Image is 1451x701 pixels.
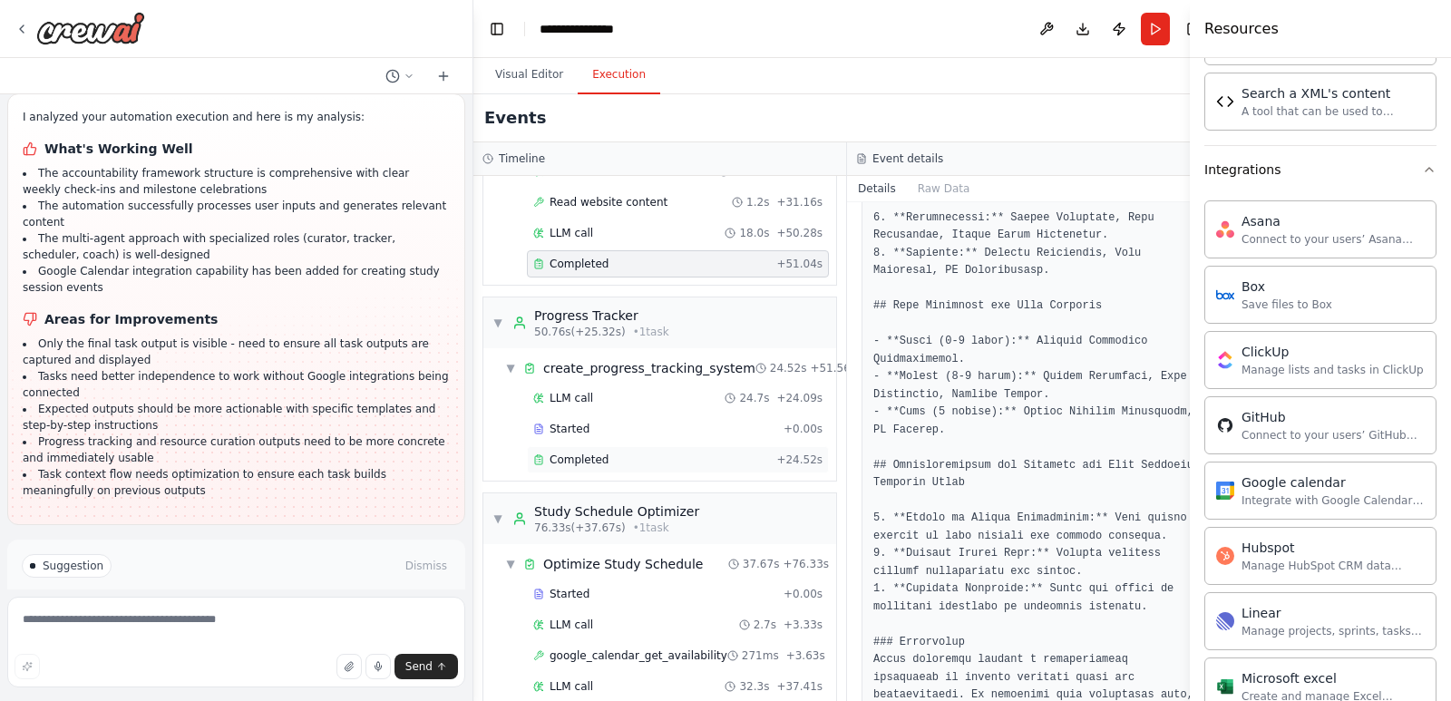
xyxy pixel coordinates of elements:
span: 24.7s [739,391,769,405]
span: 24.52s [770,361,807,375]
img: Google calendar [1216,482,1234,500]
span: 1.2s [746,195,769,209]
img: Box [1216,286,1234,304]
span: 18.0s [739,226,769,240]
img: Microsoft excel [1216,677,1234,696]
span: 32.3s [739,679,769,694]
img: Clickup [1216,351,1234,369]
div: Connect to your users’ Asana accounts [1242,232,1425,247]
span: + 51.04s [776,257,823,271]
button: Details [847,176,907,201]
span: Optimize Study Schedule [543,555,703,573]
h1: What's Working Well [23,140,450,158]
span: 2.7s [754,618,776,632]
button: Hide right sidebar [1181,16,1206,42]
li: Task context flow needs optimization to ensure each task builds meaningfully on previous outputs [23,466,450,499]
div: Hubspot [1242,539,1425,557]
h2: Events [484,105,546,131]
div: A tool that can be used to semantic search a query from a XML's content. [1242,104,1425,119]
span: + 3.33s [784,618,823,632]
div: Integrations [1204,161,1281,179]
span: Completed [550,453,609,467]
div: Integrate with Google Calendar to manage events, check availability, and access calendar data. [1242,493,1425,508]
img: Logo [36,12,145,44]
div: Study Schedule Optimizer [534,502,699,521]
span: 76.33s (+37.67s) [534,521,626,535]
button: Improve this prompt [15,654,40,679]
p: I analyzed your automation execution and here is my analysis: [23,109,450,125]
button: Click to speak your automation idea [365,654,391,679]
li: The accountability framework structure is comprehensive with clear weekly check-ins and milestone... [23,165,450,198]
button: Upload files [336,654,362,679]
span: ▼ [505,557,516,571]
span: + 37.41s [776,679,823,694]
button: Integrations [1204,146,1436,193]
span: + 50.28s [776,226,823,240]
div: Progress Tracker [534,307,669,325]
span: Read website content [550,195,667,209]
div: Asana [1242,212,1425,230]
li: The multi-agent approach with specialized roles (curator, tracker, scheduler, coach) is well-desi... [23,230,450,263]
div: Connect to your users’ GitHub accounts [1242,428,1425,443]
div: Box [1242,277,1332,296]
span: LLM call [550,226,593,240]
span: 37.67s [743,557,780,571]
div: Microsoft excel [1242,669,1425,687]
span: LLM call [550,618,593,632]
li: The automation successfully processes user inputs and generates relevant content [23,198,450,230]
button: Dismiss [402,557,451,575]
h3: Timeline [499,151,545,166]
span: LLM call [550,679,593,694]
span: + 76.33s [783,557,829,571]
span: Send [405,659,433,674]
img: Linear [1216,612,1234,630]
img: Xmlsearchtool [1216,92,1234,111]
span: ▼ [492,316,503,330]
li: Google Calendar integration capability has been added for creating study session events [23,263,450,296]
div: Google calendar [1242,473,1425,492]
h4: Resources [1204,18,1279,40]
span: Completed [550,257,609,271]
img: Github [1216,416,1234,434]
li: Expected outputs should be more actionable with specific templates and step-by-step instructions [23,401,450,433]
span: 271ms [742,648,779,663]
h3: Event details [872,151,943,166]
button: Switch to previous chat [378,65,422,87]
span: create_progress_tracking_system [543,359,755,377]
nav: breadcrumb [540,20,630,38]
span: • 1 task [633,325,669,339]
button: Hide left sidebar [484,16,510,42]
span: • 1 task [633,521,669,535]
button: Execution [578,56,660,94]
span: Suggestion [43,559,103,573]
span: google_calendar_get_availability [550,648,727,663]
span: + 31.16s [776,195,823,209]
button: Send [394,654,458,679]
h1: Areas for Improvements [23,310,450,328]
span: ▼ [505,361,516,375]
div: GitHub [1242,408,1425,426]
div: Manage projects, sprints, tasks, and bug tracking in Linear [1242,624,1425,638]
div: Manage HubSpot CRM data including contacts, deals, and companies. [1242,559,1425,573]
span: Started [550,422,589,436]
span: 50.76s (+25.32s) [534,325,626,339]
span: + 51.56s [810,361,856,375]
span: + 3.63s [786,648,825,663]
div: Search a XML's content [1242,84,1425,102]
li: Tasks need better independence to work without Google integrations being connected [23,368,450,401]
span: LLM call [550,391,593,405]
span: + 0.00s [784,422,823,436]
button: Start a new chat [429,65,458,87]
div: Manage lists and tasks in ClickUp [1242,363,1424,377]
div: ClickUp [1242,343,1424,361]
span: + 0.00s [784,587,823,601]
button: Raw Data [907,176,981,201]
p: I have some suggestions to help you move forward with your automation. [22,589,451,603]
div: Linear [1242,604,1425,622]
span: ▼ [492,511,503,526]
img: Hubspot [1216,547,1234,565]
button: Visual Editor [481,56,578,94]
div: Save files to Box [1242,297,1332,312]
img: Asana [1216,220,1234,239]
span: + 24.52s [776,453,823,467]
